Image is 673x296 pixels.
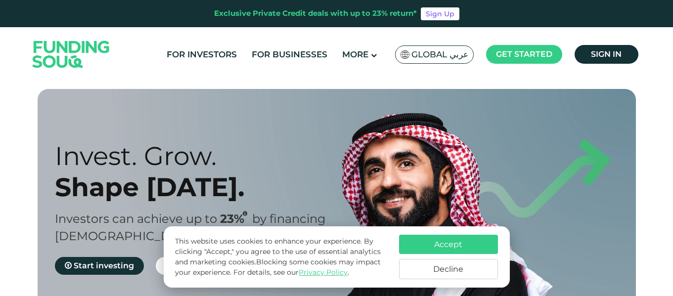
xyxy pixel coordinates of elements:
span: 23% [220,211,252,226]
span: Blocking some cookies may impact your experience. [175,257,381,277]
p: This website uses cookies to enhance your experience. By clicking "Accept," you agree to the use ... [175,236,389,278]
span: For details, see our . [233,268,349,277]
a: Get funded [156,257,230,275]
img: Logo [23,29,120,79]
div: Exclusive Private Credit deals with up to 23% return* [214,8,417,19]
span: Start investing [74,261,134,270]
span: Get started [496,49,552,59]
a: Sign in [575,45,638,64]
span: More [342,49,368,59]
a: For Investors [164,46,239,63]
a: Privacy Policy [299,268,348,277]
i: 23% IRR (expected) ~ 15% Net yield (expected) [243,211,247,216]
img: SA Flag [401,50,409,59]
span: Sign in [591,49,622,59]
span: Investors can achieve up to [55,211,217,226]
button: Accept [399,235,498,254]
div: Invest. Grow. [55,140,354,171]
div: Shape [DATE]. [55,171,354,203]
a: Start investing [55,257,144,275]
a: For Businesses [249,46,330,63]
a: Sign Up [421,7,459,20]
button: Decline [399,259,498,279]
span: Global عربي [411,49,468,60]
